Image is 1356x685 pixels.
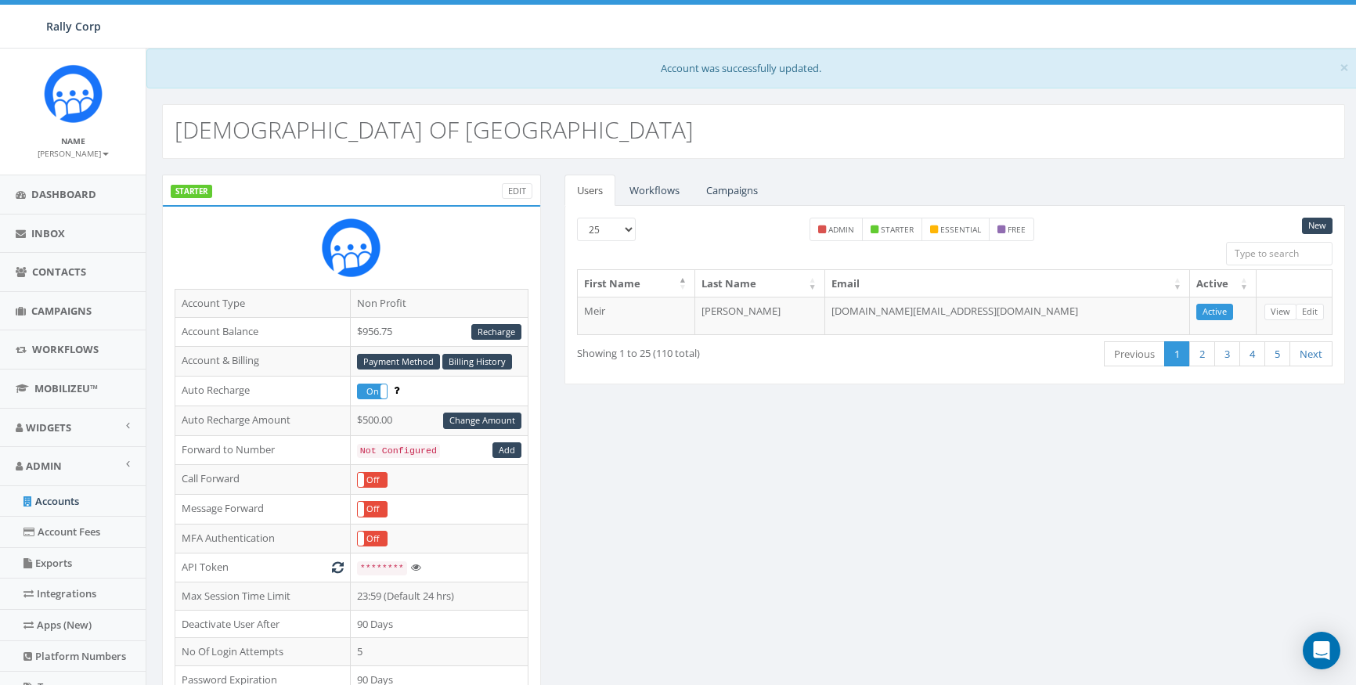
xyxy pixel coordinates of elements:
[358,502,388,516] label: Off
[1264,341,1290,367] a: 5
[34,381,98,395] span: MobilizeU™
[1296,304,1324,320] a: Edit
[828,224,854,235] small: admin
[350,638,528,666] td: 5
[1340,59,1349,76] button: Close
[175,290,351,318] td: Account Type
[332,562,344,572] i: Generate New Token
[31,226,65,240] span: Inbox
[44,64,103,123] img: Icon_1.png
[38,148,109,159] small: [PERSON_NAME]
[46,19,101,34] span: Rally Corp
[1264,304,1296,320] a: View
[1303,632,1340,669] div: Open Intercom Messenger
[471,324,521,341] a: Recharge
[357,444,440,458] code: Not Configured
[32,342,99,356] span: Workflows
[1164,341,1190,367] a: 1
[357,531,388,546] div: OnOff
[940,224,981,235] small: essential
[350,582,528,611] td: 23:59 (Default 24 hrs)
[1104,341,1165,367] a: Previous
[61,135,85,146] small: Name
[1008,224,1026,235] small: free
[695,297,825,334] td: [PERSON_NAME]
[694,175,770,207] a: Campaigns
[350,290,528,318] td: Non Profit
[443,413,521,429] a: Change Amount
[350,406,528,435] td: $500.00
[175,377,351,406] td: Auto Recharge
[1189,341,1215,367] a: 2
[577,340,878,361] div: Showing 1 to 25 (110 total)
[357,472,388,488] div: OnOff
[695,270,825,297] th: Last Name: activate to sort column ascending
[175,435,351,465] td: Forward to Number
[358,473,388,487] label: Off
[175,317,351,347] td: Account Balance
[31,187,96,201] span: Dashboard
[358,532,388,546] label: Off
[26,420,71,434] span: Widgets
[825,270,1190,297] th: Email: activate to sort column ascending
[1226,242,1333,265] input: Type to search
[175,347,351,377] td: Account & Billing
[502,183,532,200] a: Edit
[881,224,914,235] small: starter
[175,582,351,611] td: Max Session Time Limit
[825,297,1190,334] td: [DOMAIN_NAME][EMAIL_ADDRESS][DOMAIN_NAME]
[38,146,109,160] a: [PERSON_NAME]
[1289,341,1333,367] a: Next
[175,465,351,495] td: Call Forward
[1214,341,1240,367] a: 3
[175,610,351,638] td: Deactivate User After
[32,265,86,279] span: Contacts
[357,501,388,517] div: OnOff
[175,117,694,142] h2: [DEMOGRAPHIC_DATA] OF [GEOGRAPHIC_DATA]
[394,383,399,397] span: Enable to prevent campaign failure.
[492,442,521,459] a: Add
[578,270,695,297] th: First Name: activate to sort column descending
[26,459,62,473] span: Admin
[442,354,512,370] a: Billing History
[358,384,388,398] label: On
[578,297,695,334] td: Meir
[617,175,692,207] a: Workflows
[357,354,440,370] a: Payment Method
[171,185,212,199] label: STARTER
[1196,304,1233,320] a: Active
[1340,56,1349,78] span: ×
[350,317,528,347] td: $956.75
[31,304,92,318] span: Campaigns
[322,218,380,277] img: Rally_Corp_Icon.png
[1190,270,1257,297] th: Active: activate to sort column ascending
[1302,218,1333,234] a: New
[175,406,351,435] td: Auto Recharge Amount
[1239,341,1265,367] a: 4
[350,610,528,638] td: 90 Days
[175,524,351,553] td: MFA Authentication
[175,553,351,582] td: API Token
[357,384,388,399] div: OnOff
[175,495,351,525] td: Message Forward
[175,638,351,666] td: No Of Login Attempts
[564,175,615,207] a: Users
